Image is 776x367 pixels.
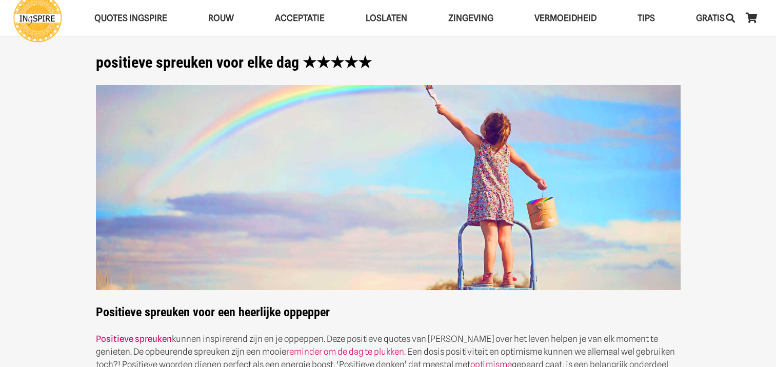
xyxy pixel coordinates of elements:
a: Positieve spreuken [96,334,172,344]
img: Positieve spreuken voor elke dag - spreuken positiviteit en optimisme op ingspire.nl [96,85,681,291]
a: ROUWROUW Menu [188,5,254,31]
a: QUOTES INGSPIREQUOTES INGSPIRE Menu [74,5,188,31]
span: Loslaten [366,13,407,23]
span: GRATIS [696,13,725,23]
span: Zingeving [448,13,493,23]
a: GRATISGRATIS Menu [675,5,745,31]
a: AcceptatieAcceptatie Menu [254,5,345,31]
span: Acceptatie [275,13,325,23]
a: TIPSTIPS Menu [617,5,675,31]
span: QUOTES INGSPIRE [94,13,167,23]
span: TIPS [638,13,655,23]
h1: positieve spreuken voor elke dag ★★★★★ [96,53,681,72]
a: Zoeken [720,5,741,31]
a: VERMOEIDHEIDVERMOEIDHEID Menu [514,5,617,31]
a: ZingevingZingeving Menu [428,5,514,31]
strong: Positieve spreuken voor een heerlijke oppepper [96,85,681,320]
span: VERMOEIDHEID [534,13,596,23]
a: reminder om de dag te plukken [286,346,404,357]
a: LoslatenLoslaten Menu [345,5,428,31]
span: ROUW [208,13,234,23]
